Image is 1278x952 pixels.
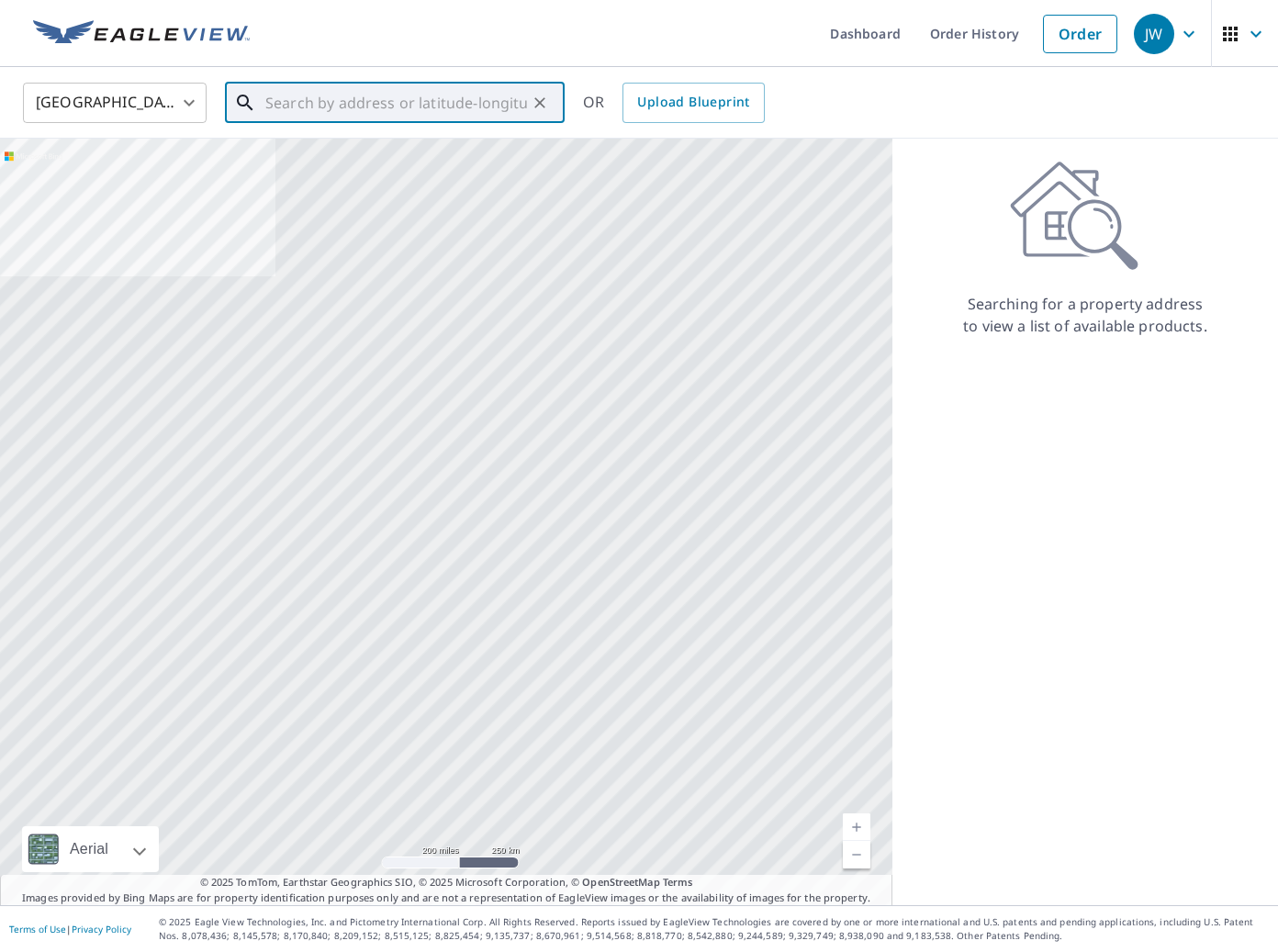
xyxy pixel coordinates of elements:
button: Clear [527,90,553,116]
div: Aerial [22,826,159,872]
input: Search by address or latitude-longitude [265,77,527,129]
div: Aerial [64,826,114,872]
div: OR [583,83,765,123]
a: Current Level 5, Zoom In [843,813,870,841]
p: © 2025 Eagle View Technologies, Inc. and Pictometry International Corp. All Rights Reserved. Repo... [159,915,1269,943]
a: Terms [663,875,693,889]
a: OpenStreetMap [582,875,659,889]
a: Current Level 5, Zoom Out [843,841,870,868]
span: © 2025 TomTom, Earthstar Geographics SIO, © 2025 Microsoft Corporation, © [200,875,693,890]
a: Privacy Policy [72,923,131,935]
div: JW [1134,14,1174,54]
span: Upload Blueprint [637,91,749,114]
img: EV Logo [33,20,250,48]
p: | [9,924,131,935]
a: Order [1043,15,1117,53]
a: Terms of Use [9,923,66,935]
a: Upload Blueprint [622,83,764,123]
p: Searching for a property address to view a list of available products. [962,293,1208,337]
div: [GEOGRAPHIC_DATA] [23,77,207,129]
